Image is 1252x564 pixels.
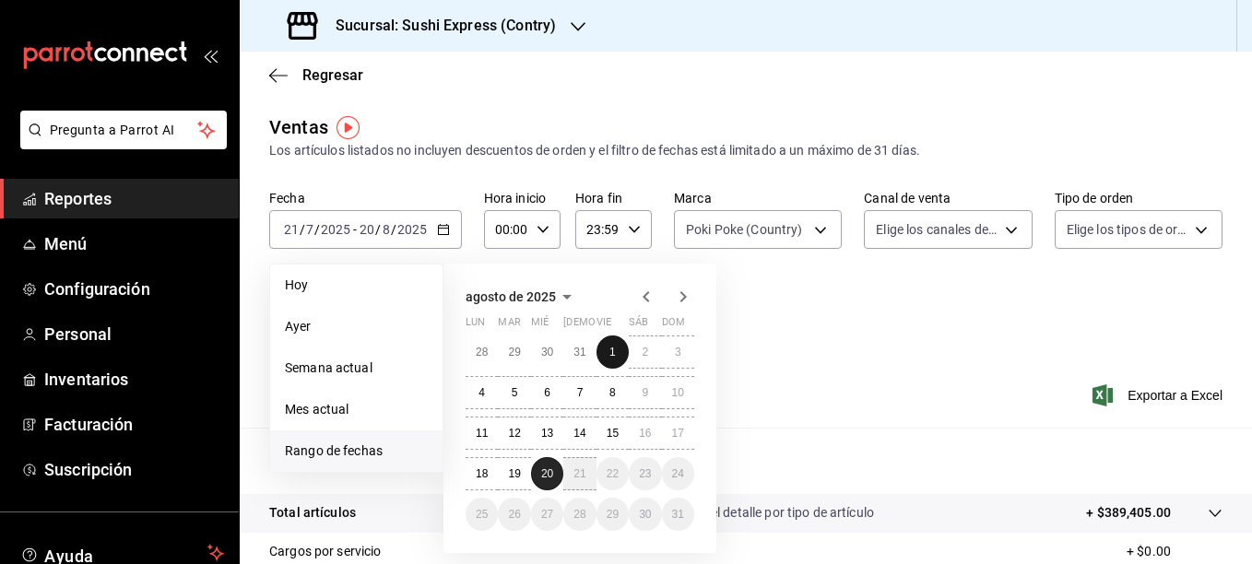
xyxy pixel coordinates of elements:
span: Rango de fechas [285,441,428,461]
span: Suscripción [44,457,224,482]
input: ---- [320,222,351,237]
span: Hoy [285,276,428,295]
button: 16 de agosto de 2025 [629,417,661,450]
span: / [391,222,396,237]
abbr: viernes [596,316,611,335]
button: 19 de agosto de 2025 [498,457,530,490]
button: 30 de agosto de 2025 [629,498,661,531]
button: 30 de julio de 2025 [531,335,563,369]
abbr: 4 de agosto de 2025 [478,386,485,399]
div: Los artículos listados no incluyen descuentos de orden y el filtro de fechas está limitado a un m... [269,141,1222,160]
span: Pregunta a Parrot AI [50,121,198,140]
span: / [314,222,320,237]
abbr: 20 de agosto de 2025 [541,467,553,480]
button: 14 de agosto de 2025 [563,417,596,450]
button: 22 de agosto de 2025 [596,457,629,490]
button: 12 de agosto de 2025 [498,417,530,450]
abbr: 24 de agosto de 2025 [672,467,684,480]
button: 26 de agosto de 2025 [498,498,530,531]
p: Cargos por servicio [269,542,382,561]
abbr: 29 de julio de 2025 [508,346,520,358]
abbr: 19 de agosto de 2025 [508,467,520,480]
abbr: 12 de agosto de 2025 [508,427,520,440]
span: Elige los canales de venta [876,220,998,239]
label: Fecha [269,192,462,205]
img: Tooltip marker [337,116,360,139]
button: 4 de agosto de 2025 [466,376,498,409]
abbr: 25 de agosto de 2025 [476,508,488,521]
span: Elige los tipos de orden [1067,220,1188,239]
span: Facturación [44,412,224,437]
abbr: 8 de agosto de 2025 [609,386,616,399]
button: 27 de agosto de 2025 [531,498,563,531]
abbr: 13 de agosto de 2025 [541,427,553,440]
span: Ayuda [44,542,200,564]
abbr: martes [498,316,520,335]
abbr: 26 de agosto de 2025 [508,508,520,521]
abbr: 27 de agosto de 2025 [541,508,553,521]
button: 8 de agosto de 2025 [596,376,629,409]
abbr: 7 de agosto de 2025 [577,386,584,399]
abbr: jueves [563,316,672,335]
abbr: 18 de agosto de 2025 [476,467,488,480]
abbr: 30 de julio de 2025 [541,346,553,358]
p: + $0.00 [1127,542,1222,561]
button: 28 de agosto de 2025 [563,498,596,531]
span: Mes actual [285,400,428,419]
abbr: sábado [629,316,648,335]
label: Hora inicio [484,192,561,205]
abbr: 29 de agosto de 2025 [607,508,619,521]
button: 3 de agosto de 2025 [662,335,694,369]
button: 11 de agosto de 2025 [466,417,498,450]
input: -- [305,222,314,237]
abbr: domingo [662,316,685,335]
span: Reportes [44,186,224,211]
span: Ayer [285,317,428,336]
span: / [375,222,381,237]
button: 20 de agosto de 2025 [531,457,563,490]
button: Pregunta a Parrot AI [20,111,227,149]
abbr: 9 de agosto de 2025 [642,386,648,399]
span: Regresar [302,66,363,84]
abbr: lunes [466,316,485,335]
abbr: 6 de agosto de 2025 [544,386,550,399]
abbr: 1 de agosto de 2025 [609,346,616,358]
button: 17 de agosto de 2025 [662,417,694,450]
h3: Sucursal: Sushi Express (Contry) [321,15,556,37]
button: open_drawer_menu [203,48,218,63]
abbr: 3 de agosto de 2025 [675,346,681,358]
abbr: 16 de agosto de 2025 [639,427,651,440]
button: 25 de agosto de 2025 [466,498,498,531]
button: 10 de agosto de 2025 [662,376,694,409]
span: / [300,222,305,237]
abbr: 23 de agosto de 2025 [639,467,651,480]
label: Canal de venta [864,192,1032,205]
abbr: 21 de agosto de 2025 [573,467,585,480]
label: Tipo de orden [1055,192,1222,205]
button: 29 de agosto de 2025 [596,498,629,531]
button: 13 de agosto de 2025 [531,417,563,450]
button: 7 de agosto de 2025 [563,376,596,409]
input: -- [283,222,300,237]
abbr: miércoles [531,316,549,335]
span: Inventarios [44,367,224,392]
input: ---- [396,222,428,237]
button: 23 de agosto de 2025 [629,457,661,490]
abbr: 15 de agosto de 2025 [607,427,619,440]
button: 28 de julio de 2025 [466,335,498,369]
button: 21 de agosto de 2025 [563,457,596,490]
button: 5 de agosto de 2025 [498,376,530,409]
span: Poki Poke (Country) [686,220,803,239]
button: 31 de agosto de 2025 [662,498,694,531]
button: 15 de agosto de 2025 [596,417,629,450]
span: Personal [44,322,224,347]
p: + $389,405.00 [1086,503,1171,523]
abbr: 30 de agosto de 2025 [639,508,651,521]
button: 6 de agosto de 2025 [531,376,563,409]
span: Semana actual [285,358,428,378]
p: Total artículos [269,503,356,523]
button: 18 de agosto de 2025 [466,457,498,490]
abbr: 14 de agosto de 2025 [573,427,585,440]
abbr: 5 de agosto de 2025 [512,386,518,399]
